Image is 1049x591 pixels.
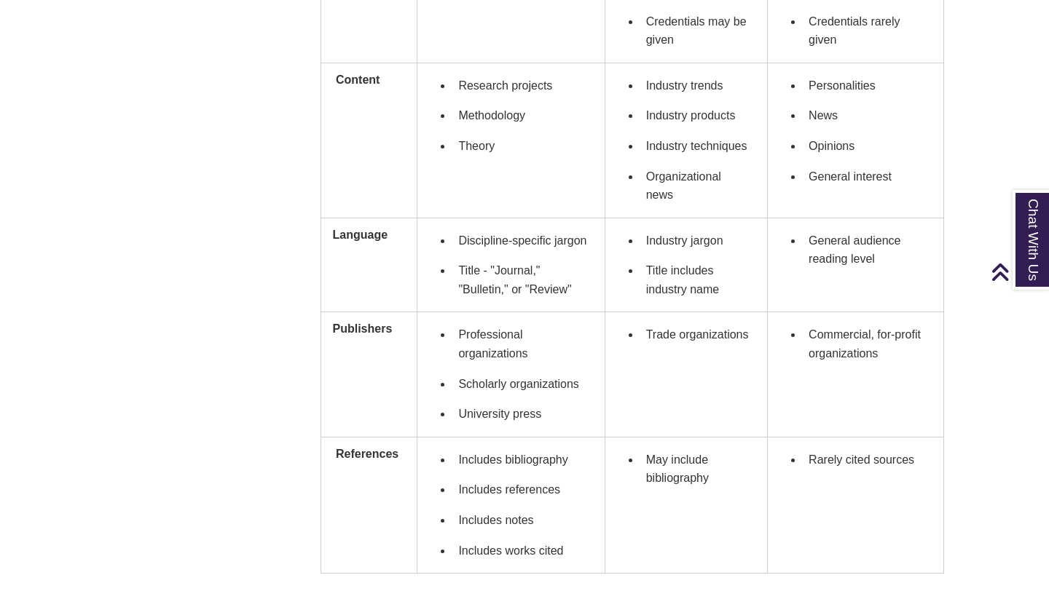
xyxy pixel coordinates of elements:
li: Commercial, for-profit organizations [803,320,932,368]
li: Discipline-specific jargon [452,226,592,256]
li: Title - "Journal," "Bulletin," or "Review" [452,255,592,304]
li: Title includes industry name [640,255,755,304]
li: Organizational news [640,162,755,210]
li: University press [452,399,592,429]
li: Personalities [803,71,932,101]
li: Theory [452,131,592,162]
li: Methodology [452,100,592,131]
li: News [803,100,932,131]
li: Industry trends [640,71,755,101]
li: Credentials may be given [640,7,755,55]
li: Rarely cited sources [803,445,932,475]
li: Includes references [452,475,592,505]
strong: Language [333,229,388,241]
li: Includes notes [452,505,592,536]
li: Industry techniques [640,131,755,162]
strong: Content [336,74,380,86]
a: Back to Top [991,262,1045,282]
li: Credentials rarely given [803,7,932,55]
li: Scholarly organizations [452,369,592,400]
li: General interest [803,162,932,192]
li: Opinions [803,131,932,162]
li: Includes works cited [452,536,592,566]
strong: Publishers [333,322,393,335]
li: General audience reading level [803,226,932,274]
li: May include bibliography [640,445,755,493]
li: Trade organizations [640,320,755,350]
li: Includes bibliography [452,445,592,475]
li: Professional organizations [452,320,592,368]
li: Research projects [452,71,592,101]
li: Industry products [640,100,755,131]
li: Industry jargon [640,226,755,256]
strong: References [336,448,398,460]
